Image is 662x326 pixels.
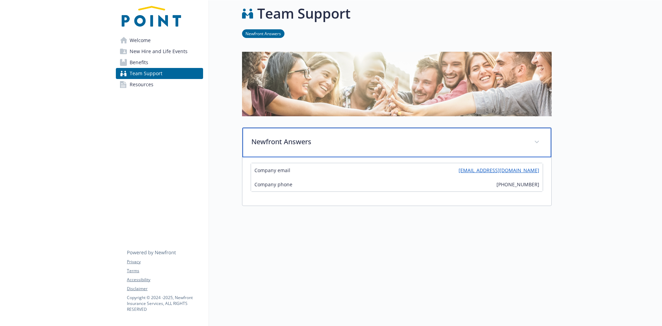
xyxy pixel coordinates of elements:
[242,52,552,116] img: team support page banner
[254,181,292,188] span: Company phone
[127,295,203,312] p: Copyright © 2024 - 2025 , Newfront Insurance Services, ALL RIGHTS RESERVED
[459,167,539,174] a: [EMAIL_ADDRESS][DOMAIN_NAME]
[130,57,148,68] span: Benefits
[127,277,203,283] a: Accessibility
[130,68,162,79] span: Team Support
[116,79,203,90] a: Resources
[496,181,539,188] span: [PHONE_NUMBER]
[251,137,526,147] p: Newfront Answers
[127,286,203,292] a: Disclaimer
[242,30,284,37] a: Newfront Answers
[116,57,203,68] a: Benefits
[242,157,551,206] div: Newfront Answers
[130,35,151,46] span: Welcome
[254,167,290,174] span: Company email
[130,79,153,90] span: Resources
[116,35,203,46] a: Welcome
[116,68,203,79] a: Team Support
[127,259,203,265] a: Privacy
[130,46,188,57] span: New Hire and Life Events
[127,268,203,274] a: Terms
[242,128,551,157] div: Newfront Answers
[116,46,203,57] a: New Hire and Life Events
[257,3,351,24] h1: Team Support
